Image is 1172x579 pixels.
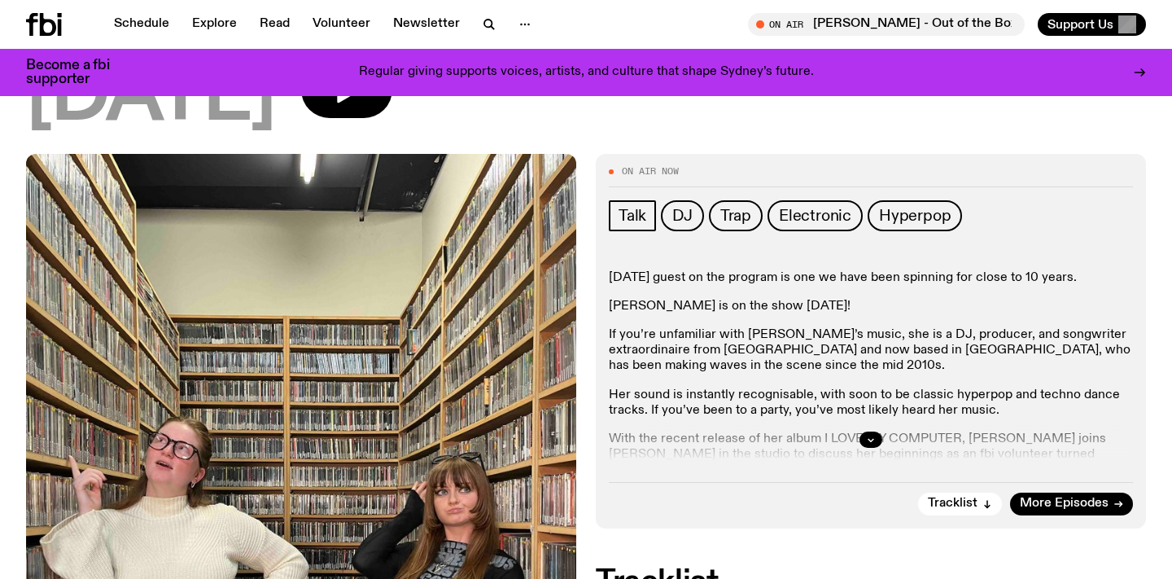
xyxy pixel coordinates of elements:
[709,200,763,231] a: Trap
[609,270,1133,286] p: [DATE] guest on the program is one we have been spinning for close to 10 years.
[609,327,1133,375] p: If you’re unfamiliar with [PERSON_NAME]’s music, she is a DJ, producer, and songwriter extraordin...
[104,13,179,36] a: Schedule
[1020,498,1109,510] span: More Episodes
[26,59,130,86] h3: Become a fbi supporter
[303,13,380,36] a: Volunteer
[720,207,751,225] span: Trap
[879,207,951,225] span: Hyperpop
[748,13,1025,36] button: On Air[PERSON_NAME] - Out of the Box
[359,65,814,80] p: Regular giving supports voices, artists, and culture that shape Sydney’s future.
[26,61,275,134] span: [DATE]
[928,498,977,510] span: Tracklist
[250,13,300,36] a: Read
[182,13,247,36] a: Explore
[609,388,1133,419] p: Her sound is instantly recognisable, with soon to be classic hyperpop and techno dance tracks. If...
[868,200,962,231] a: Hyperpop
[383,13,470,36] a: Newsletter
[918,493,1002,515] button: Tracklist
[609,299,1133,314] p: [PERSON_NAME] is on the show [DATE]!
[767,200,863,231] a: Electronic
[609,200,656,231] a: Talk
[1038,13,1146,36] button: Support Us
[779,207,851,225] span: Electronic
[1047,17,1113,32] span: Support Us
[622,167,679,176] span: On Air Now
[619,207,646,225] span: Talk
[661,200,704,231] a: DJ
[672,207,693,225] span: DJ
[1010,493,1133,515] a: More Episodes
